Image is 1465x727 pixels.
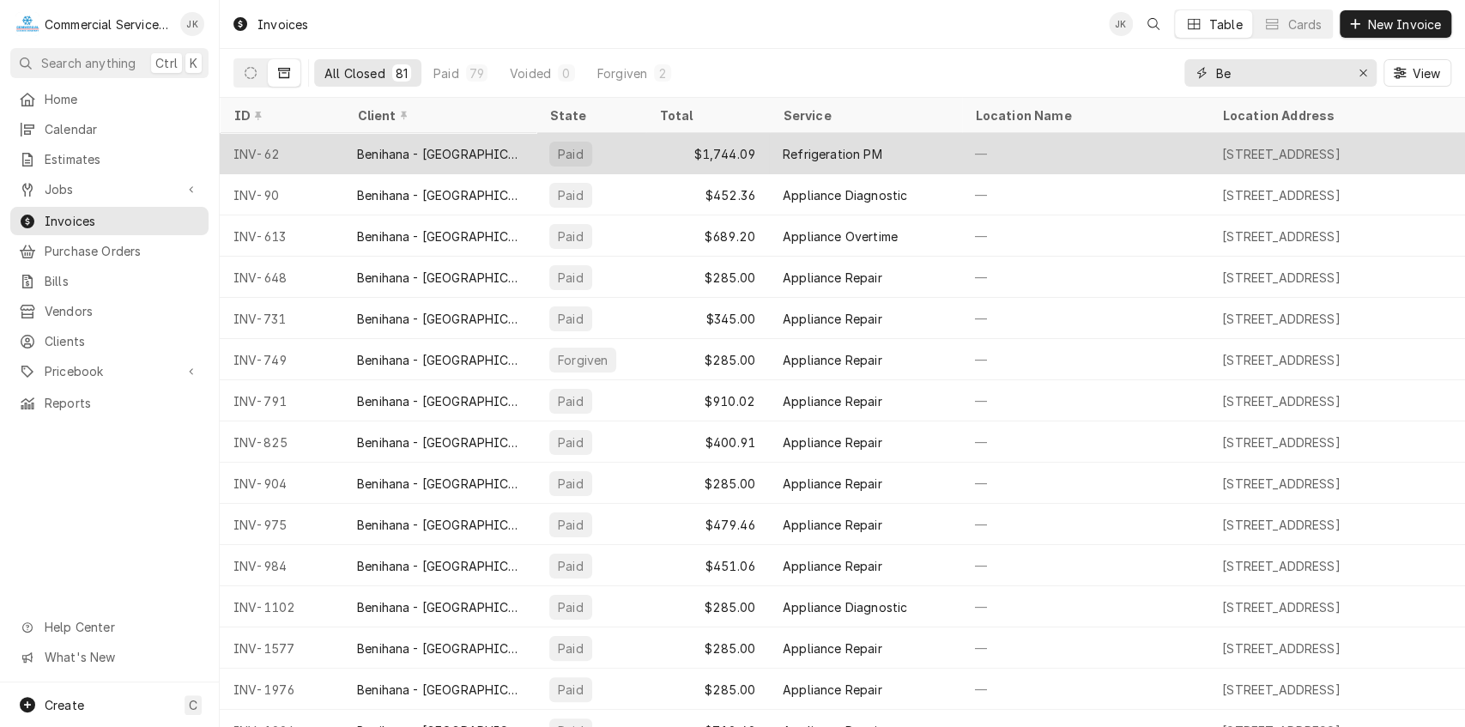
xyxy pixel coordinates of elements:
[961,339,1208,380] div: —
[556,351,609,369] div: Forgiven
[645,586,769,627] div: $285.00
[961,380,1208,421] div: —
[961,586,1208,627] div: —
[220,504,343,545] div: INV-975
[1222,557,1341,575] div: [STREET_ADDRESS]
[1222,392,1341,410] div: [STREET_ADDRESS]
[645,257,769,298] div: $285.00
[433,64,459,82] div: Paid
[659,106,752,124] div: Total
[783,269,882,287] div: Appliance Repair
[645,463,769,504] div: $285.00
[220,133,343,174] div: INV-62
[556,475,585,493] div: Paid
[45,648,198,666] span: What's New
[220,257,343,298] div: INV-648
[645,298,769,339] div: $345.00
[45,150,200,168] span: Estimates
[15,12,39,36] div: C
[1222,186,1341,204] div: [STREET_ADDRESS]
[45,15,171,33] div: Commercial Service Co.
[1222,269,1341,287] div: [STREET_ADDRESS]
[10,48,209,78] button: Search anythingCtrlK
[220,174,343,215] div: INV-90
[1222,639,1341,657] div: [STREET_ADDRESS]
[357,639,522,657] div: Benihana - [GEOGRAPHIC_DATA]
[645,669,769,710] div: $285.00
[549,106,632,124] div: State
[961,545,1208,586] div: —
[220,339,343,380] div: INV-749
[975,106,1191,124] div: Location Name
[45,302,200,320] span: Vendors
[645,133,769,174] div: $1,744.09
[45,212,200,230] span: Invoices
[180,12,204,36] div: John Key's Avatar
[357,145,522,163] div: Benihana - [GEOGRAPHIC_DATA]
[783,145,882,163] div: Refrigeration PM
[357,475,522,493] div: Benihana - [GEOGRAPHIC_DATA]
[961,504,1208,545] div: —
[556,145,585,163] div: Paid
[645,215,769,257] div: $689.20
[190,54,197,72] span: K
[645,339,769,380] div: $285.00
[1222,145,1341,163] div: [STREET_ADDRESS]
[180,12,204,36] div: JK
[45,332,200,350] span: Clients
[1222,598,1341,616] div: [STREET_ADDRESS]
[220,380,343,421] div: INV-791
[357,433,522,451] div: Benihana - [GEOGRAPHIC_DATA]
[1109,12,1133,36] div: JK
[783,351,882,369] div: Appliance Repair
[961,215,1208,257] div: —
[783,516,882,534] div: Appliance Repair
[10,267,209,295] a: Bills
[556,310,585,328] div: Paid
[357,227,522,245] div: Benihana - [GEOGRAPHIC_DATA]
[10,327,209,355] a: Clients
[645,627,769,669] div: $285.00
[961,463,1208,504] div: —
[1222,433,1341,451] div: [STREET_ADDRESS]
[556,392,585,410] div: Paid
[10,175,209,203] a: Go to Jobs
[357,598,522,616] div: Benihana - [GEOGRAPHIC_DATA]
[961,133,1208,174] div: —
[1222,681,1341,699] div: [STREET_ADDRESS]
[10,115,209,143] a: Calendar
[1222,351,1341,369] div: [STREET_ADDRESS]
[220,215,343,257] div: INV-613
[10,357,209,385] a: Go to Pricebook
[1222,516,1341,534] div: [STREET_ADDRESS]
[556,227,585,245] div: Paid
[961,298,1208,339] div: —
[556,269,585,287] div: Paid
[220,463,343,504] div: INV-904
[783,598,907,616] div: Appliance Diagnostic
[10,207,209,235] a: Invoices
[10,85,209,113] a: Home
[556,681,585,699] div: Paid
[396,64,408,82] div: 81
[556,639,585,657] div: Paid
[10,145,209,173] a: Estimates
[45,180,174,198] span: Jobs
[357,310,522,328] div: Benihana - [GEOGRAPHIC_DATA]
[783,475,882,493] div: Appliance Repair
[783,186,907,204] div: Appliance Diagnostic
[45,120,200,138] span: Calendar
[45,242,200,260] span: Purchase Orders
[10,643,209,671] a: Go to What's New
[10,237,209,265] a: Purchase Orders
[357,557,522,575] div: Benihana - [GEOGRAPHIC_DATA]
[324,64,385,82] div: All Closed
[189,696,197,714] span: C
[783,392,882,410] div: Appliance Repair
[510,64,551,82] div: Voided
[45,618,198,636] span: Help Center
[1364,15,1444,33] span: New Invoice
[1215,59,1344,87] input: Keyword search
[1140,10,1167,38] button: Open search
[45,698,84,712] span: Create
